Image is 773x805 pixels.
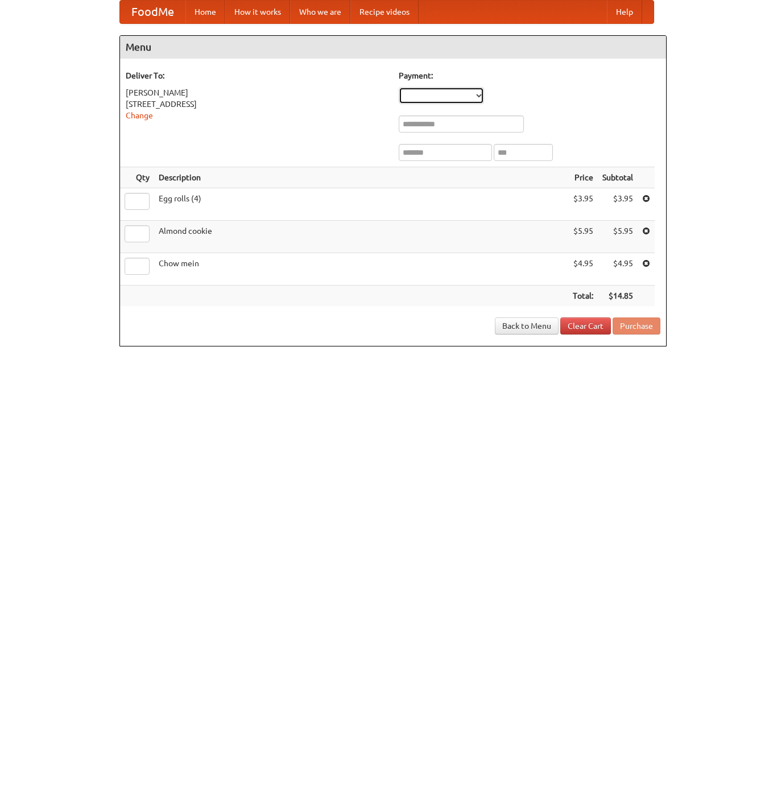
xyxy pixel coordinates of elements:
a: Home [185,1,225,23]
a: How it works [225,1,290,23]
td: Chow mein [154,253,568,286]
td: $4.95 [568,253,598,286]
h5: Deliver To: [126,70,387,81]
th: Qty [120,167,154,188]
th: Total: [568,286,598,307]
a: FoodMe [120,1,185,23]
div: [PERSON_NAME] [126,87,387,98]
td: $5.95 [568,221,598,253]
th: $14.85 [598,286,638,307]
th: Price [568,167,598,188]
a: Who we are [290,1,350,23]
th: Subtotal [598,167,638,188]
td: Egg rolls (4) [154,188,568,221]
a: Back to Menu [495,317,559,335]
td: Almond cookie [154,221,568,253]
h4: Menu [120,36,666,59]
div: [STREET_ADDRESS] [126,98,387,110]
a: Recipe videos [350,1,419,23]
a: Clear Cart [560,317,611,335]
button: Purchase [613,317,660,335]
td: $5.95 [598,221,638,253]
td: $4.95 [598,253,638,286]
td: $3.95 [568,188,598,221]
a: Help [607,1,642,23]
th: Description [154,167,568,188]
a: Change [126,111,153,120]
h5: Payment: [399,70,660,81]
td: $3.95 [598,188,638,221]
